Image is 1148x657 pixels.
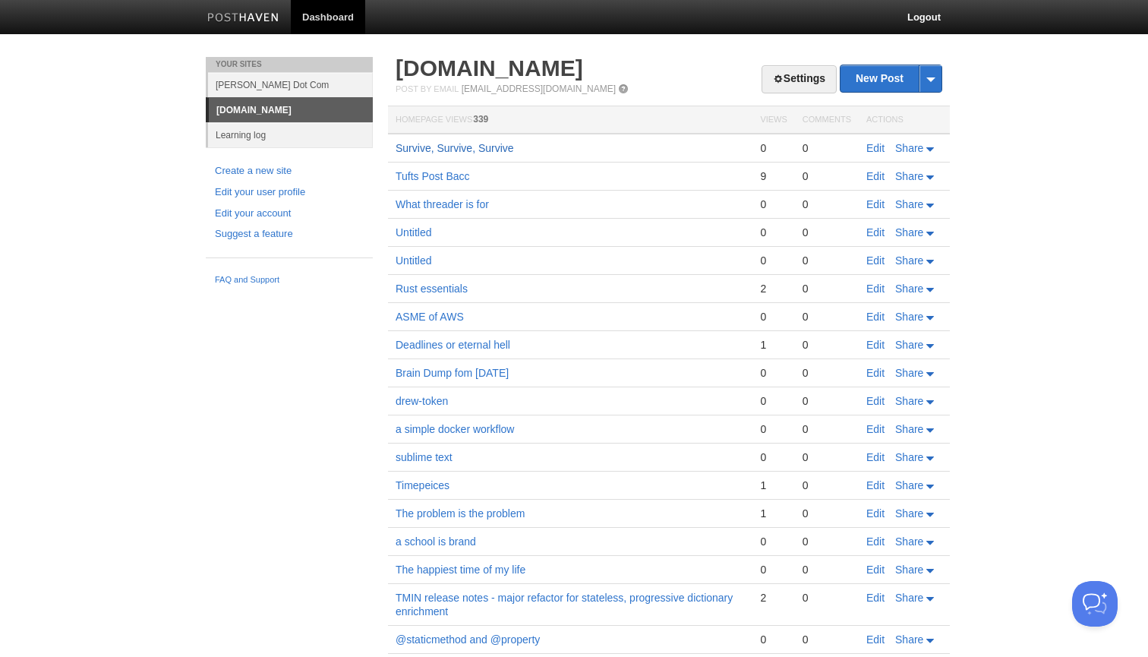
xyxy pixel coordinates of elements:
[215,226,364,242] a: Suggest a feature
[215,185,364,201] a: Edit your user profile
[866,507,885,520] a: Edit
[396,367,509,379] a: Brain Dump fom [DATE]
[760,450,787,464] div: 0
[215,206,364,222] a: Edit your account
[760,141,787,155] div: 0
[215,163,364,179] a: Create a new site
[866,633,885,646] a: Edit
[895,592,923,604] span: Share
[396,283,468,295] a: Rust essentials
[208,122,373,147] a: Learning log
[803,141,851,155] div: 0
[760,282,787,295] div: 2
[895,198,923,210] span: Share
[895,535,923,548] span: Share
[895,339,923,351] span: Share
[895,367,923,379] span: Share
[866,423,885,435] a: Edit
[803,338,851,352] div: 0
[866,367,885,379] a: Edit
[473,114,488,125] span: 339
[208,72,373,97] a: [PERSON_NAME] Dot Com
[396,395,448,407] a: drew-token
[895,423,923,435] span: Share
[396,254,431,267] a: Untitled
[866,479,885,491] a: Edit
[866,592,885,604] a: Edit
[760,310,787,324] div: 0
[760,479,787,492] div: 1
[760,394,787,408] div: 0
[803,394,851,408] div: 0
[803,633,851,646] div: 0
[396,507,525,520] a: The problem is the problem
[206,57,373,72] li: Your Sites
[866,311,885,323] a: Edit
[895,226,923,238] span: Share
[895,479,923,491] span: Share
[760,338,787,352] div: 1
[396,198,489,210] a: What threader is for
[207,13,279,24] img: Posthaven-bar
[762,65,837,93] a: Settings
[760,254,787,267] div: 0
[803,535,851,548] div: 0
[803,366,851,380] div: 0
[396,311,464,323] a: ASME of AWS
[803,282,851,295] div: 0
[396,479,449,491] a: Timepeices
[895,451,923,463] span: Share
[866,198,885,210] a: Edit
[803,563,851,576] div: 0
[895,142,923,154] span: Share
[803,310,851,324] div: 0
[859,106,950,134] th: Actions
[760,563,787,576] div: 0
[760,366,787,380] div: 0
[895,170,923,182] span: Share
[866,254,885,267] a: Edit
[1072,581,1118,627] iframe: Help Scout Beacon - Open
[795,106,859,134] th: Comments
[388,106,752,134] th: Homepage Views
[895,395,923,407] span: Share
[803,479,851,492] div: 0
[396,535,476,548] a: a school is brand
[396,84,459,93] span: Post by Email
[803,254,851,267] div: 0
[215,273,364,287] a: FAQ and Support
[760,535,787,548] div: 0
[752,106,794,134] th: Views
[866,283,885,295] a: Edit
[760,591,787,605] div: 2
[895,311,923,323] span: Share
[803,450,851,464] div: 0
[462,84,616,94] a: [EMAIL_ADDRESS][DOMAIN_NAME]
[803,422,851,436] div: 0
[760,633,787,646] div: 0
[760,507,787,520] div: 1
[895,254,923,267] span: Share
[866,535,885,548] a: Edit
[396,226,431,238] a: Untitled
[396,423,514,435] a: a simple docker workflow
[866,226,885,238] a: Edit
[866,451,885,463] a: Edit
[895,633,923,646] span: Share
[396,170,470,182] a: Tufts Post Bacc
[866,170,885,182] a: Edit
[396,339,510,351] a: Deadlines or eternal hell
[760,422,787,436] div: 0
[396,564,525,576] a: The happiest time of my life
[803,507,851,520] div: 0
[396,55,583,81] a: [DOMAIN_NAME]
[895,507,923,520] span: Share
[396,451,453,463] a: sublime text
[866,564,885,576] a: Edit
[803,226,851,239] div: 0
[760,169,787,183] div: 9
[895,283,923,295] span: Share
[803,591,851,605] div: 0
[396,142,514,154] a: Survive, Survive, Survive
[396,592,733,618] a: TMIN release notes - major refactor for stateless, progressive dictionary enrichment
